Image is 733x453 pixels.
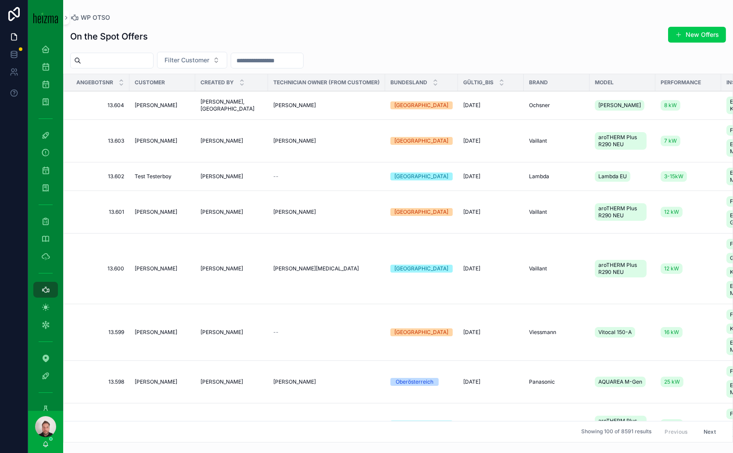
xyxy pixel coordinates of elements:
[463,173,518,180] a: [DATE]
[661,419,683,430] a: 10 kW
[74,209,124,216] span: 13.601
[595,98,650,112] a: [PERSON_NAME]
[661,171,687,182] a: 3-15kW
[135,378,177,385] span: [PERSON_NAME]
[598,329,632,336] span: Vitocal 150-A
[598,417,643,431] span: aroTHERM Plus R290 NEU
[273,102,380,109] a: [PERSON_NAME]
[463,378,480,385] span: [DATE]
[529,79,548,86] span: Brand
[135,209,177,216] span: [PERSON_NAME]
[529,378,555,385] span: Panasonic
[135,102,177,109] span: [PERSON_NAME]
[390,137,453,145] a: [GEOGRAPHIC_DATA]
[395,421,449,428] div: [GEOGRAPHIC_DATA]
[529,209,547,216] span: Vaillant
[463,329,518,336] a: [DATE]
[74,378,124,385] a: 13.598
[595,201,650,223] a: aroTHERM Plus R290 NEU
[273,329,380,336] a: --
[135,265,190,272] a: [PERSON_NAME]
[529,329,584,336] a: Viessmann
[661,262,716,276] a: 12 kW
[463,209,518,216] a: [DATE]
[135,79,165,86] span: Customer
[273,173,380,180] a: --
[135,265,177,272] span: [PERSON_NAME]
[595,169,650,183] a: Lambda EU
[390,378,453,386] a: Oberösterreich
[463,137,518,144] a: [DATE]
[273,329,279,336] span: --
[463,173,480,180] span: [DATE]
[395,265,449,273] div: [GEOGRAPHIC_DATA]
[661,79,701,86] span: Performance
[200,265,243,272] span: [PERSON_NAME]
[74,329,124,336] span: 13.599
[529,265,584,272] a: Vaillant
[200,173,243,180] span: [PERSON_NAME]
[661,100,680,111] a: 8 kW
[529,102,584,109] a: Ochsner
[396,378,433,386] div: Oberösterreich
[664,102,677,109] span: 8 kW
[390,101,453,109] a: [GEOGRAPHIC_DATA]
[664,265,679,272] span: 12 kW
[581,428,651,435] span: Showing 100 of 8591 results
[598,262,643,276] span: aroTHERM Plus R290 NEU
[661,134,716,148] a: 7 kW
[273,265,359,272] span: [PERSON_NAME][MEDICAL_DATA]
[74,102,124,109] a: 13.604
[395,137,449,145] div: [GEOGRAPHIC_DATA]
[200,137,263,144] a: [PERSON_NAME]
[595,414,650,435] a: aroTHERM Plus R290 NEU
[395,101,449,109] div: [GEOGRAPHIC_DATA]
[529,137,547,144] span: Vaillant
[273,209,316,216] span: [PERSON_NAME]
[463,265,518,272] a: [DATE]
[661,169,716,183] a: 3-15kW
[81,13,110,22] span: WP OTSO
[135,329,190,336] a: [PERSON_NAME]
[529,173,584,180] a: Lambda
[273,137,316,144] span: [PERSON_NAME]
[598,134,643,148] span: aroTHERM Plus R290 NEU
[664,137,677,144] span: 7 kW
[273,378,380,385] a: [PERSON_NAME]
[33,12,58,23] img: App logo
[463,265,480,272] span: [DATE]
[529,173,549,180] span: Lambda
[74,265,124,272] a: 13.600
[697,425,722,439] button: Next
[70,30,148,43] h1: On the Spot Offers
[395,173,449,180] div: [GEOGRAPHIC_DATA]
[74,137,124,144] a: 13.603
[661,136,680,146] a: 7 kW
[661,325,716,339] a: 16 kW
[529,378,584,385] a: Panasonic
[390,79,427,86] span: Bundesland
[200,173,263,180] a: [PERSON_NAME]
[595,130,650,151] a: aroTHERM Plus R290 NEU
[135,173,190,180] a: Test Testerboy
[661,417,716,431] a: 10 kW
[668,27,726,43] button: New Offers
[390,421,453,428] a: [GEOGRAPHIC_DATA]
[390,328,453,336] a: [GEOGRAPHIC_DATA]
[28,35,63,411] div: scrollable content
[164,56,209,65] span: Filter Customer
[529,329,556,336] span: Viessmann
[200,79,234,86] span: Created By
[595,258,650,279] a: aroTHERM Plus R290 NEU
[200,209,263,216] a: [PERSON_NAME]
[200,265,263,272] a: [PERSON_NAME]
[74,173,124,180] a: 13.602
[273,378,316,385] span: [PERSON_NAME]
[273,173,279,180] span: --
